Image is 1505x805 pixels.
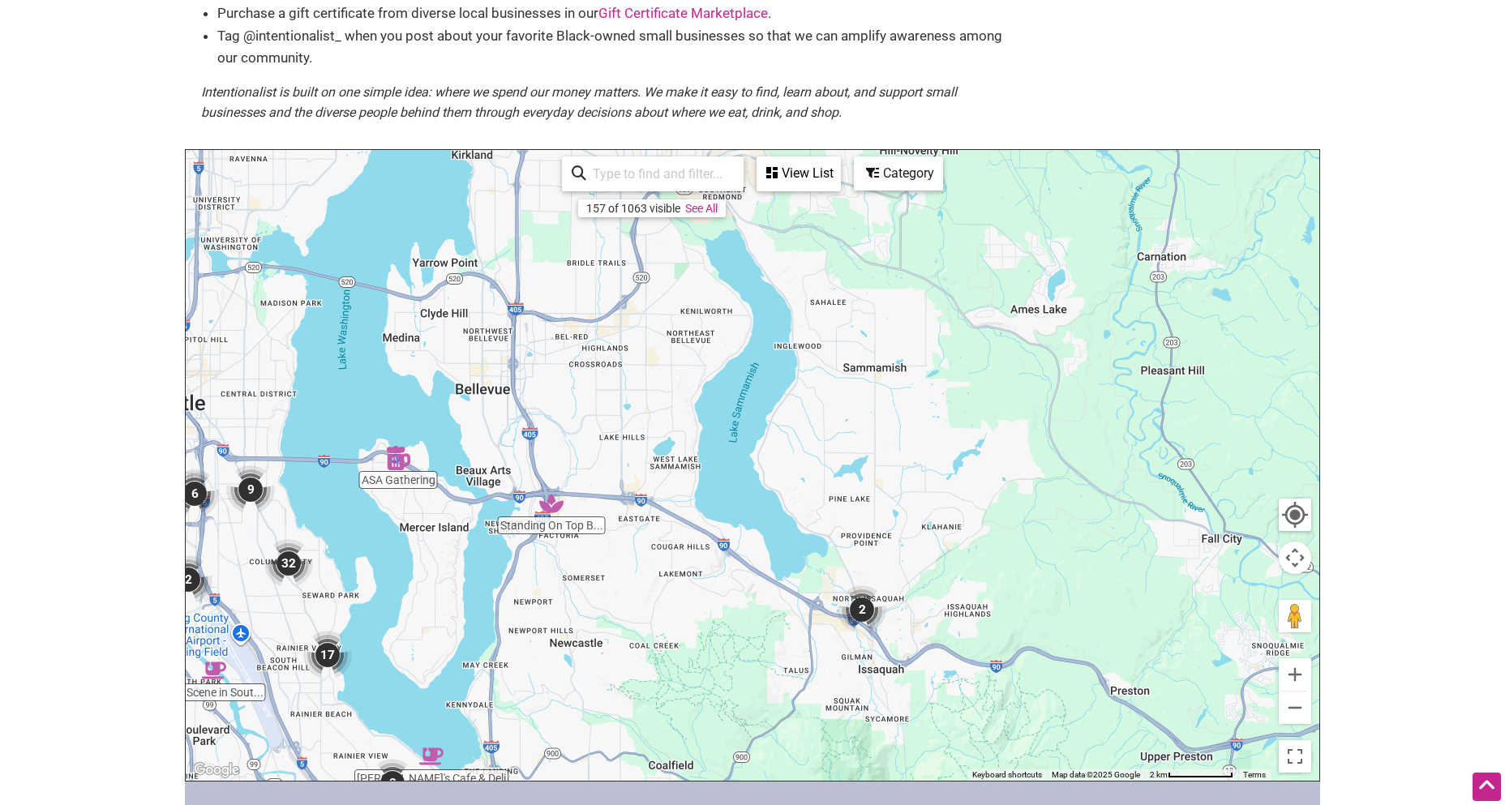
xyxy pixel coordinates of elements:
button: Toggle fullscreen view [1277,739,1312,773]
button: Zoom out [1279,692,1311,724]
button: Keyboard shortcuts [972,769,1042,781]
div: 6 [170,469,219,518]
button: Your Location [1279,499,1311,531]
img: Google [190,760,243,781]
li: Purchase a gift certificate from diverse local businesses in our . [217,2,1012,24]
em: Intentionalist is built on one simple idea: where we spend our money matters. We make it easy to ... [201,84,957,121]
div: 157 of 1063 visible [586,202,680,215]
a: See All [685,202,718,215]
li: Tag @intentionalist_ when you post about your favorite Black-owned small businesses so that we ca... [217,25,1012,69]
div: 17 [303,631,352,679]
button: Zoom in [1279,658,1311,691]
div: The Scene in South Park [202,658,226,683]
input: Type to find and filter... [586,158,734,190]
span: Map data ©2025 Google [1052,770,1140,779]
a: Terms (opens in new tab) [1243,770,1266,779]
a: Gift Certificate Marketplace [598,5,768,21]
div: Standing On Top Barbershop [539,491,564,516]
div: 2 [164,555,212,604]
button: Map camera controls [1279,542,1311,574]
a: Open this area in Google Maps (opens a new window) [190,760,243,781]
div: Filter by category [854,156,943,191]
div: Winnie's Cafe & Deli [419,744,444,769]
div: Type to search and filter [562,156,744,191]
div: ASA Gathering [386,446,410,470]
button: Drag Pegman onto the map to open Street View [1279,600,1311,632]
div: Category [855,158,941,189]
div: 2 [838,585,886,634]
button: Map Scale: 2 km per 77 pixels [1145,769,1238,781]
div: 9 [226,465,275,514]
div: Scroll Back to Top [1473,773,1501,801]
div: 32 [264,539,313,588]
div: View List [758,158,839,189]
div: See a list of the visible businesses [757,156,841,191]
span: 2 km [1150,770,1168,779]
